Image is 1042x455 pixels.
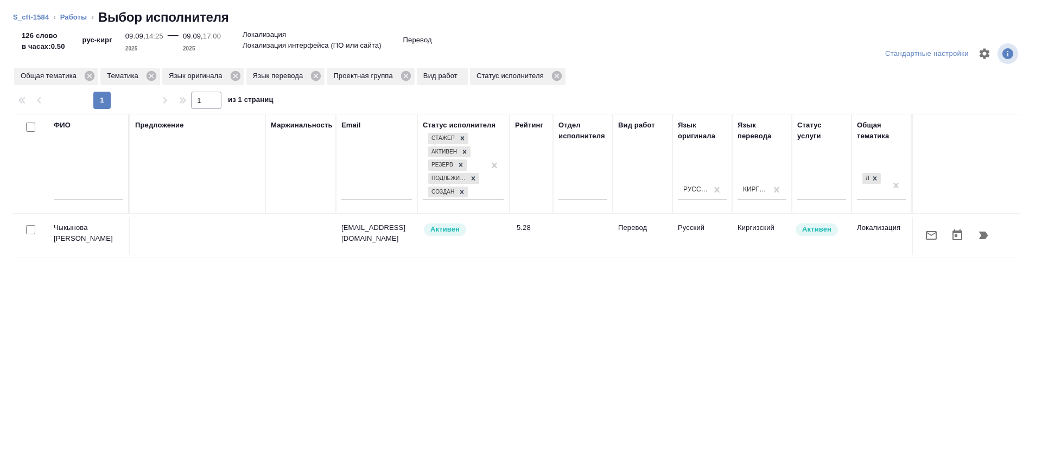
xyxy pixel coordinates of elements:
span: из 1 страниц [228,93,274,109]
p: 14:25 [145,32,163,40]
button: Продолжить [970,222,996,248]
div: Email [341,120,360,131]
div: split button [882,46,971,62]
p: 126 слово [22,30,65,41]
div: Создан [428,187,456,198]
input: Выбери исполнителей, чтобы отправить приглашение на работу [26,225,35,234]
div: Локализация [861,172,882,185]
p: Перевод [618,222,667,233]
li: ‹ [91,12,93,23]
div: Киргизский [743,185,768,194]
p: Язык оригинала [169,71,226,81]
div: Маржинальность [271,120,333,131]
div: Активен [428,146,459,158]
div: Статус исполнителя [470,68,566,85]
div: 5.28 [517,222,548,233]
button: Открыть календарь загрузки [944,222,970,248]
div: Статус исполнителя [423,120,495,131]
p: Локализация [243,29,286,40]
td: Не рекомендован [911,217,971,255]
div: Рейтинг [515,120,543,131]
div: ФИО [54,120,71,131]
div: Язык перевода [738,120,786,142]
p: 17:00 [203,32,221,40]
a: Работы [60,13,87,21]
p: Общая тематика [21,71,80,81]
h2: Выбор исполнителя [98,9,229,26]
div: Стажер, Активен, Резерв, Подлежит внедрению, Создан [427,172,480,185]
p: Активен [802,224,831,235]
div: Язык перевода [246,68,325,85]
div: Общая тематика [14,68,98,85]
div: Локализация [862,173,869,184]
div: Подлежит внедрению [428,173,467,184]
div: Статус услуги [797,120,846,142]
p: Статус исполнителя [476,71,548,81]
p: Перевод [403,35,432,46]
div: Вид работ [618,120,655,131]
div: Проектная группа [327,68,414,85]
span: Настроить таблицу [971,41,997,67]
li: ‹ [53,12,55,23]
div: — [168,26,179,54]
div: Общая тематика [857,120,906,142]
div: Отдел исполнителя [558,120,607,142]
div: Предложение [135,120,184,131]
nav: breadcrumb [13,9,1029,26]
a: S_cft-1584 [13,13,49,21]
td: Локализация [852,217,911,255]
div: Стажер, Активен, Резерв, Подлежит внедрению, Создан [427,132,469,145]
p: 09.09, [125,32,145,40]
div: Язык оригинала [678,120,727,142]
p: Вид работ [423,71,461,81]
div: Резерв [428,159,455,171]
span: Посмотреть информацию [997,43,1020,64]
div: Русский [683,185,708,194]
div: Рядовой исполнитель: назначай с учетом рейтинга [423,222,504,237]
div: Стажер, Активен, Резерв, Подлежит внедрению, Создан [427,145,472,159]
p: Проектная группа [333,71,396,81]
p: 09.09, [183,32,203,40]
p: Язык перевода [253,71,307,81]
p: Активен [430,224,460,235]
p: Тематика [107,71,142,81]
td: Киргизский [732,217,792,255]
p: [EMAIL_ADDRESS][DOMAIN_NAME] [341,222,412,244]
div: Стажер [428,133,456,144]
div: Тематика [100,68,160,85]
div: Язык оригинала [162,68,244,85]
td: Русский [672,217,732,255]
div: Стажер, Активен, Резерв, Подлежит внедрению, Создан [427,185,469,199]
td: Чыкынова [PERSON_NAME] [48,217,130,255]
div: Стажер, Активен, Резерв, Подлежит внедрению, Создан [427,158,468,172]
